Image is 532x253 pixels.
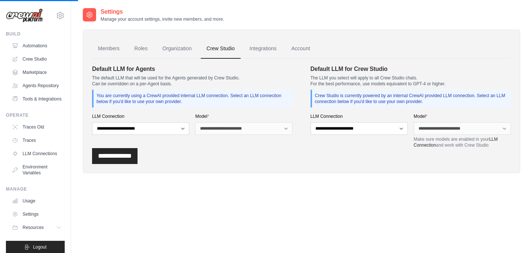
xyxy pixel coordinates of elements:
[9,161,65,179] a: Environment Variables
[101,7,224,16] h2: Settings
[9,93,65,105] a: Tools & Integrations
[9,208,65,220] a: Settings
[414,136,511,148] p: Make sure models are enabled in your and work with Crew Studio
[244,39,282,59] a: Integrations
[195,113,292,119] label: Model
[9,80,65,92] a: Agents Repository
[101,16,224,22] p: Manage your account settings, invite new members, and more.
[96,93,290,105] p: You are currently using a CrewAI provided internal LLM connection. Select an LLM connection below...
[9,195,65,207] a: Usage
[311,65,511,73] h4: Default LLM for Crew Studio
[156,39,197,59] a: Organization
[92,75,293,87] p: The default LLM that will be used for the Agents generated by Crew Studio. Can be overridden on a...
[128,39,153,59] a: Roles
[414,113,511,119] label: Model
[311,113,408,119] label: LLM Connection
[9,40,65,52] a: Automations
[6,31,65,37] div: Build
[92,113,189,119] label: LLM Connection
[285,39,316,59] a: Account
[315,93,508,105] p: Crew Studio is currently powered by an internal CrewAI provided LLM connection. Select an LLM con...
[9,134,65,146] a: Traces
[9,222,65,233] button: Resources
[92,65,293,73] h4: Default LLM for Agents
[6,112,65,118] div: Operate
[92,39,125,59] a: Members
[311,75,511,87] p: The LLM you select will apply to all Crew Studio chats. For the best performance, use models equi...
[9,121,65,133] a: Traces Old
[9,53,65,65] a: Crew Studio
[6,8,43,23] img: Logo
[201,39,241,59] a: Crew Studio
[495,218,532,253] iframe: Chat Widget
[9,148,65,160] a: LLM Connections
[33,244,47,250] span: Logout
[6,186,65,192] div: Manage
[23,225,44,230] span: Resources
[9,66,65,78] a: Marketplace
